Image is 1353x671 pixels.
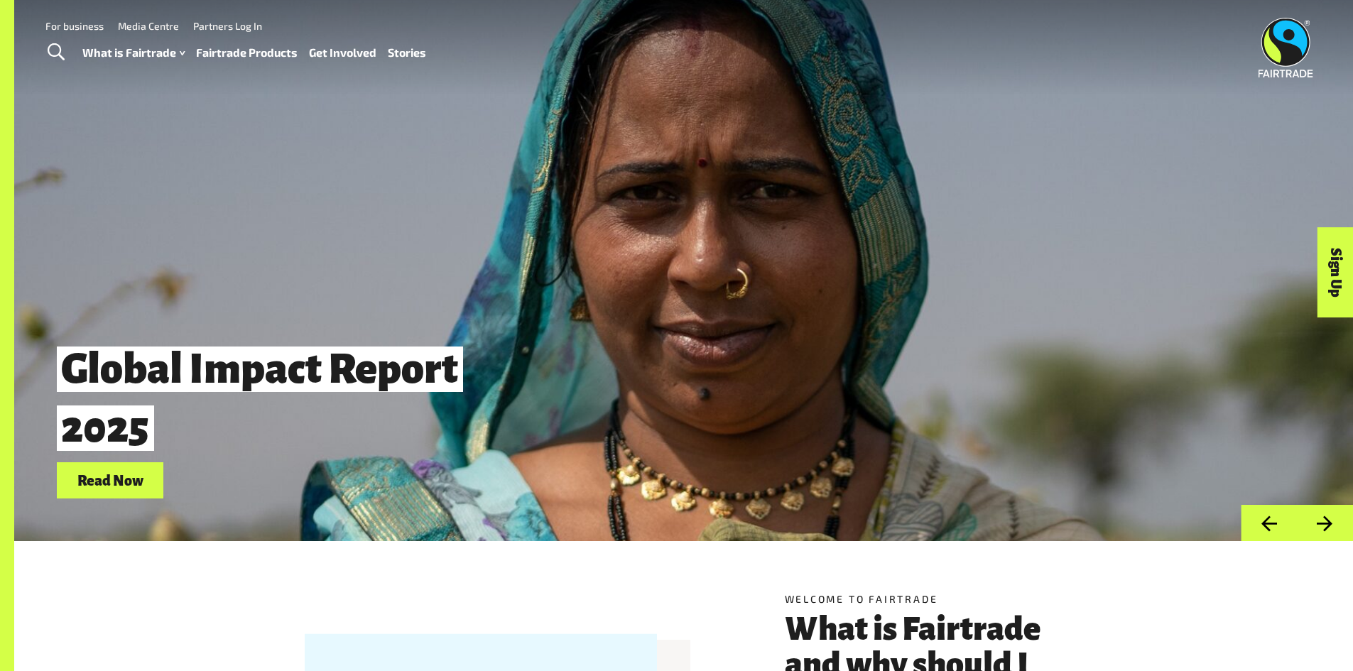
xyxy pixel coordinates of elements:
[309,43,376,63] a: Get Involved
[57,347,463,451] span: Global Impact Report 2025
[196,43,298,63] a: Fairtrade Products
[388,43,426,63] a: Stories
[1259,18,1313,77] img: Fairtrade Australia New Zealand logo
[45,20,104,32] a: For business
[38,35,73,70] a: Toggle Search
[118,20,179,32] a: Media Centre
[1297,505,1353,541] button: Next
[57,462,163,498] a: Read Now
[1241,505,1297,541] button: Previous
[193,20,262,32] a: Partners Log In
[785,591,1063,606] h5: Welcome to Fairtrade
[82,43,185,63] a: What is Fairtrade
